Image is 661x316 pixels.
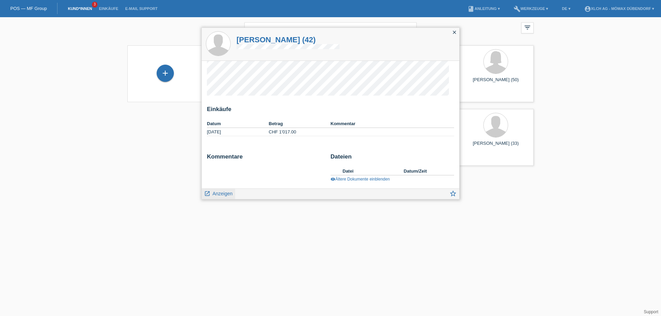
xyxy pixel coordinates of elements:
[464,7,503,11] a: bookAnleitung ▾
[524,24,531,31] i: filter_list
[207,106,454,116] h2: Einkäufe
[204,190,210,197] i: launch
[468,6,474,12] i: book
[212,191,232,196] span: Anzeigen
[584,6,591,12] i: account_circle
[330,153,454,164] h2: Dateien
[452,30,457,35] i: close
[95,7,122,11] a: Einkäufe
[207,153,325,164] h2: Kommentare
[269,128,331,136] td: CHF 1'017.00
[207,128,269,136] td: [DATE]
[463,77,528,88] div: [PERSON_NAME] (50)
[330,177,335,182] i: visibility
[581,7,658,11] a: account_circleXLCH AG - Mömax Dübendorf ▾
[204,189,233,197] a: launch Anzeigen
[514,6,521,12] i: build
[10,6,47,11] a: POS — MF Group
[122,7,161,11] a: E-Mail Support
[330,177,390,182] a: visibilityÄltere Dokumente einblenden
[463,141,528,152] div: [PERSON_NAME] (33)
[92,2,97,8] span: 3
[269,120,331,128] th: Betrag
[207,120,269,128] th: Datum
[405,26,413,34] i: close
[343,167,404,175] th: Datei
[558,7,574,11] a: DE ▾
[64,7,95,11] a: Kund*innen
[404,167,444,175] th: Datum/Zeit
[330,120,454,128] th: Kommentar
[449,190,457,199] a: star_border
[644,309,658,314] a: Support
[157,67,174,79] div: Kund*in hinzufügen
[237,35,339,44] a: [PERSON_NAME] (42)
[510,7,552,11] a: buildWerkzeuge ▾
[449,190,457,197] i: star_border
[244,22,417,39] input: Suche...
